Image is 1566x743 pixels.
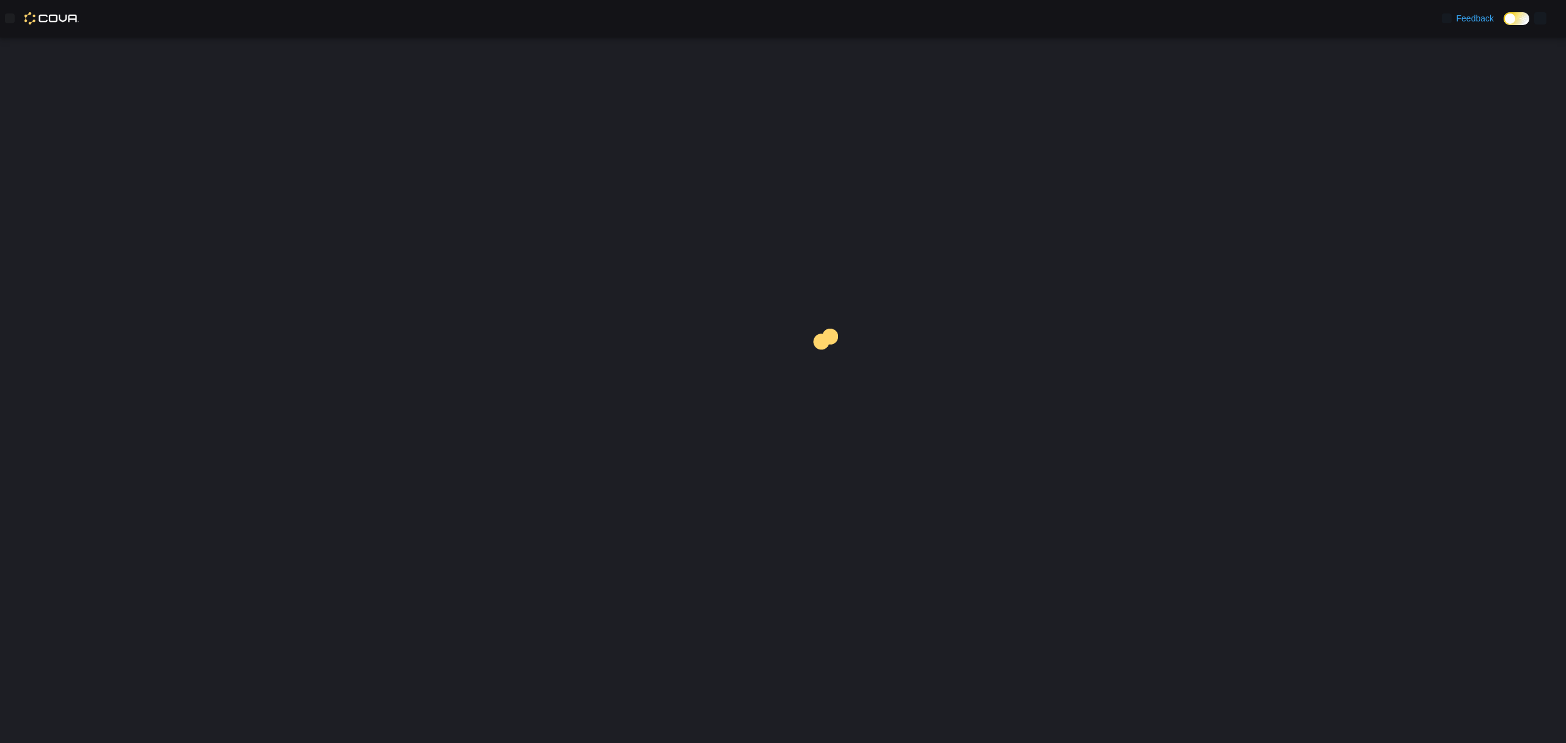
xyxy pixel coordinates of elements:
[24,12,79,24] img: Cova
[1457,12,1494,24] span: Feedback
[1437,6,1499,31] a: Feedback
[1504,25,1504,26] span: Dark Mode
[1504,12,1529,25] input: Dark Mode
[783,319,875,411] img: cova-loader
